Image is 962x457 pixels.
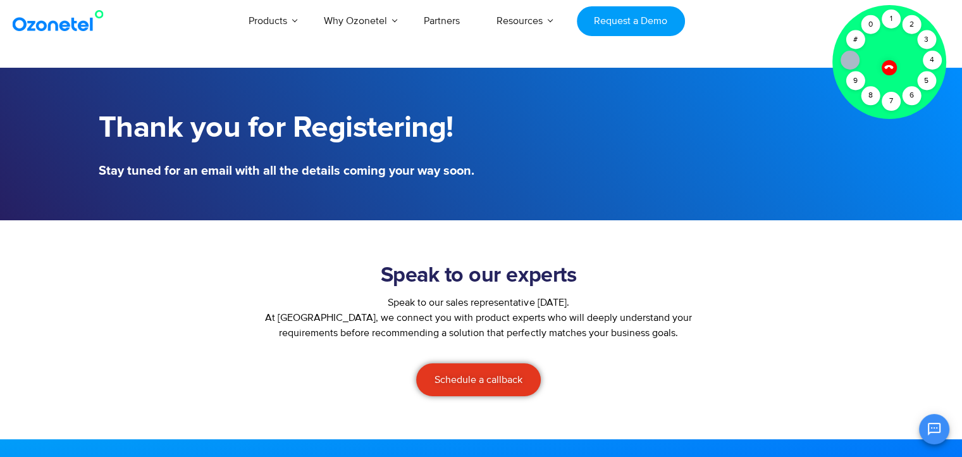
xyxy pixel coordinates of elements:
[861,86,880,105] div: 8
[254,310,703,341] p: At [GEOGRAPHIC_DATA], we connect you with product experts who will deeply understand your require...
[923,51,942,70] div: 4
[416,363,541,396] a: Schedule a callback
[882,92,901,111] div: 7
[435,375,522,385] span: Schedule a callback
[254,263,703,289] h2: Speak to our experts
[254,295,703,310] div: Speak to our sales representative [DATE].
[917,72,936,91] div: 5
[846,30,865,49] div: #
[902,86,921,105] div: 6
[919,414,949,444] button: Open chat
[882,9,901,28] div: 1
[577,6,685,36] a: Request a Demo
[846,72,865,91] div: 9
[917,30,936,49] div: 3
[99,165,475,177] h5: Stay tuned for an email with all the details coming your way soon.
[861,15,880,34] div: 0
[99,111,475,146] h1: Thank you for Registering!
[902,15,921,34] div: 2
